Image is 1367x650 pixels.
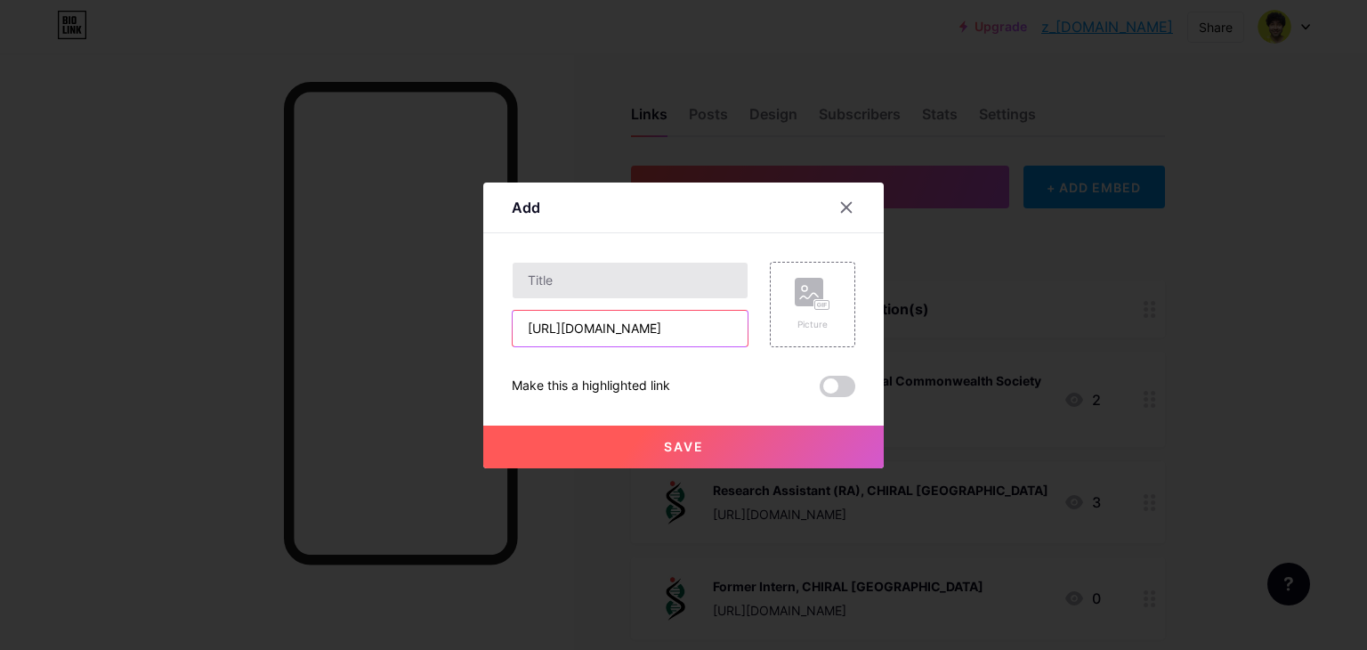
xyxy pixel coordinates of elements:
[512,376,670,397] div: Make this a highlighted link
[664,439,704,454] span: Save
[512,197,540,218] div: Add
[513,311,748,346] input: URL
[513,263,748,298] input: Title
[483,426,884,468] button: Save
[795,318,830,331] div: Picture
